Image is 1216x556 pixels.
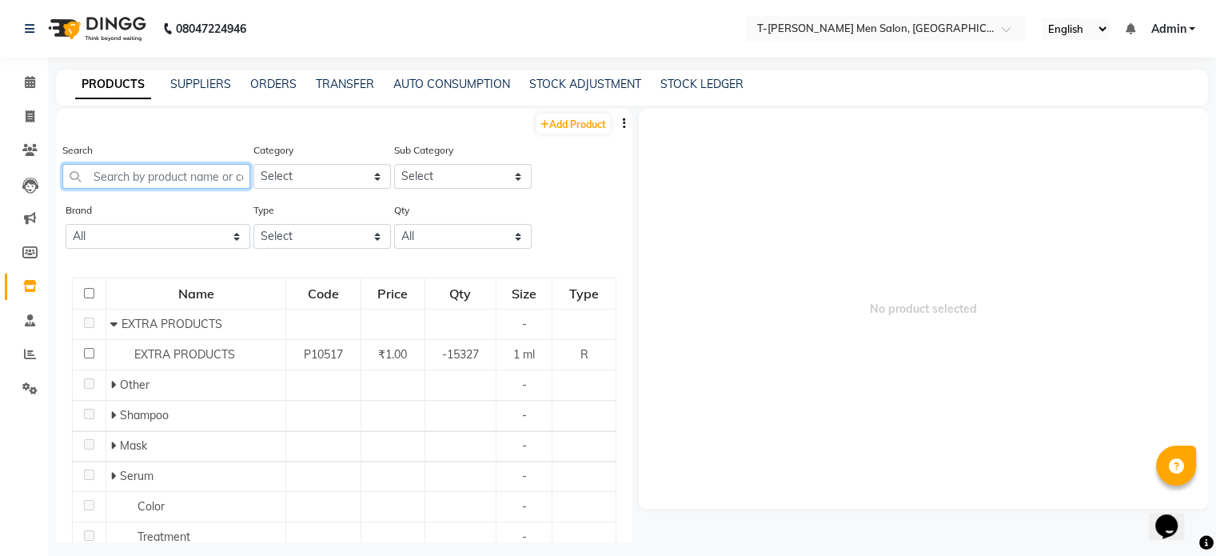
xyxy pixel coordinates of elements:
[442,347,479,362] span: -15327
[176,6,246,51] b: 08047224946
[426,279,495,308] div: Qty
[253,143,293,158] label: Category
[110,317,122,331] span: Collapse Row
[1149,492,1200,540] iframe: chat widget
[522,530,527,544] span: -
[253,203,274,218] label: Type
[110,469,120,483] span: Expand Row
[134,347,235,362] span: EXTRA PRODUCTS
[120,378,150,392] span: Other
[522,408,527,422] span: -
[378,347,407,362] span: ₹1.00
[120,438,147,453] span: Mask
[529,77,641,91] a: STOCK ADJUSTMENT
[522,469,527,483] span: -
[250,77,297,91] a: ORDERS
[1150,21,1186,38] span: Admin
[639,109,1209,509] span: No product selected
[536,114,610,134] a: Add Product
[41,6,150,51] img: logo
[393,77,510,91] a: AUTO CONSUMPTION
[394,143,453,158] label: Sub Category
[362,279,424,308] div: Price
[513,347,535,362] span: 1 ml
[75,70,151,99] a: PRODUCTS
[120,408,169,422] span: Shampoo
[553,279,614,308] div: Type
[304,347,343,362] span: P10517
[522,378,527,392] span: -
[120,469,153,483] span: Serum
[107,279,285,308] div: Name
[110,378,120,392] span: Expand Row
[522,317,527,331] span: -
[170,77,231,91] a: SUPPLIERS
[316,77,374,91] a: TRANSFER
[660,77,744,91] a: STOCK LEDGER
[522,499,527,514] span: -
[497,279,552,308] div: Size
[110,408,120,422] span: Expand Row
[66,203,92,218] label: Brand
[110,438,120,453] span: Expand Row
[394,203,409,218] label: Qty
[287,279,359,308] div: Code
[580,347,588,362] span: R
[62,143,93,158] label: Search
[138,530,190,544] span: Treatment
[122,317,222,331] span: EXTRA PRODUCTS
[522,438,527,453] span: -
[62,164,250,189] input: Search by product name or code
[138,499,165,514] span: Color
